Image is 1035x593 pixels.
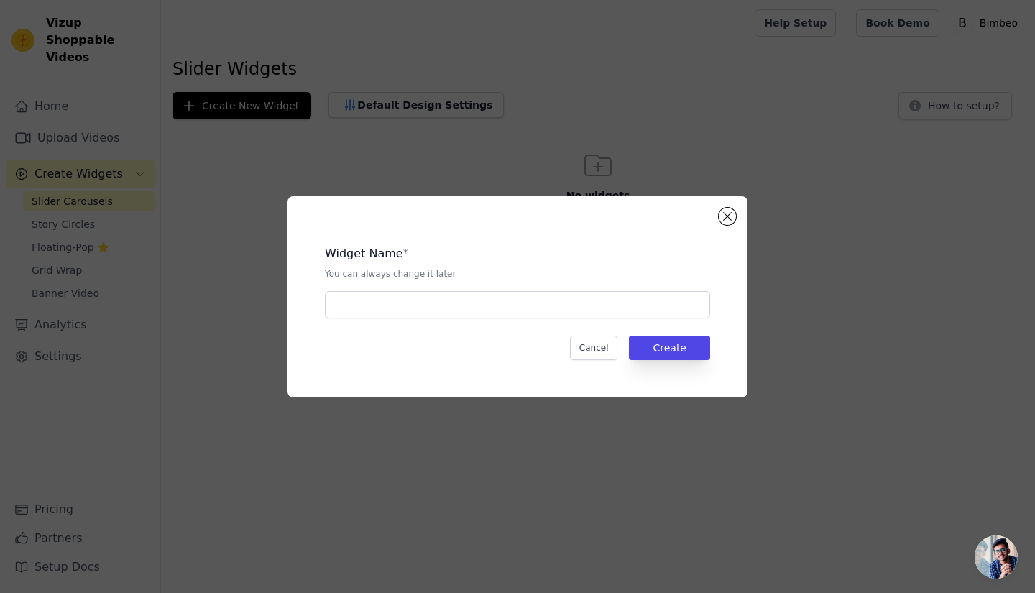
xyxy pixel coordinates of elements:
a: Open chat [975,535,1018,579]
button: Cancel [570,336,618,360]
button: Create [629,336,710,360]
legend: Widget Name [325,245,403,262]
p: You can always change it later [325,268,710,280]
button: Close modal [719,208,736,225]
